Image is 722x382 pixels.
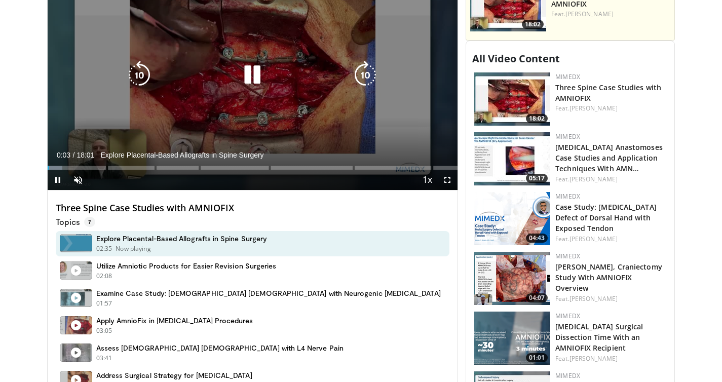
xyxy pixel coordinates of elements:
[73,151,75,159] span: /
[569,235,618,243] a: [PERSON_NAME]
[474,252,550,305] img: b3bc365c-1956-4fdf-a278-b344dfed1373.png.150x105_q85_crop-smart_upscale.png
[474,312,550,365] img: 088ec5d4-8464-444d-8e35-90e03b182837.png.150x105_q85_crop-smart_upscale.png
[472,52,560,65] span: All Video Content
[56,203,450,214] h4: Three Spine Case Studies with AMNIOFIX
[56,217,95,227] p: Topics
[474,192,550,245] img: 5b2f2c60-1a90-4d85-9dcb-5e8537f759b1.png.150x105_q85_crop-smart_upscale.png
[569,175,618,183] a: [PERSON_NAME]
[48,170,68,190] button: Pause
[555,175,666,184] div: Feat.
[77,151,94,159] span: 18:01
[96,354,112,363] p: 03:41
[569,354,618,363] a: [PERSON_NAME]
[569,104,618,112] a: [PERSON_NAME]
[551,10,670,19] div: Feat.
[555,312,580,320] a: MIMEDX
[565,10,614,18] a: [PERSON_NAME]
[96,316,253,325] h4: Apply AmnioFix in [MEDICAL_DATA] Procedures
[417,170,437,190] button: Playback Rate
[555,235,666,244] div: Feat.
[526,174,548,183] span: 05:17
[522,20,544,29] span: 18:02
[96,234,268,243] h4: Explore Placental-Based Allografts in Spine Surgery
[96,244,112,253] p: 02:35
[555,371,580,380] a: MIMEDX
[555,192,580,201] a: MIMEDX
[526,293,548,302] span: 04:07
[526,353,548,362] span: 01:01
[555,294,666,303] div: Feat.
[57,151,70,159] span: 0:03
[96,343,344,353] h4: Assess [DEMOGRAPHIC_DATA] [DEMOGRAPHIC_DATA] with L4 Nerve Pain
[96,371,252,380] h4: Address Surgical Strategy for [MEDICAL_DATA]
[474,72,550,126] img: 34c974b5-e942-4b60-b0f4-1f83c610957b.150x105_q85_crop-smart_upscale.jpg
[437,170,458,190] button: Fullscreen
[96,272,112,281] p: 02:08
[555,83,661,103] a: Three Spine Case Studies with AMNIOFIX
[474,192,550,245] a: 04:43
[96,326,112,335] p: 03:05
[555,132,580,141] a: MIMEDX
[96,289,441,298] h4: Examine Case Study: [DEMOGRAPHIC_DATA] [DEMOGRAPHIC_DATA] with Neurogenic [MEDICAL_DATA]
[555,142,663,173] a: [MEDICAL_DATA] Anastomoses Case Studies and Application Techniques With AMN…
[48,166,458,170] div: Progress Bar
[555,322,643,353] a: [MEDICAL_DATA] Surgical Dissection Time With an AMNIOFIX Recipient
[474,312,550,365] a: 01:01
[526,114,548,123] span: 18:02
[555,72,580,81] a: MIMEDX
[569,294,618,303] a: [PERSON_NAME]
[100,150,263,160] span: Explore Placental-Based Allografts in Spine Surgery
[555,202,657,233] a: Case Study: [MEDICAL_DATA] Defect of Dorsal Hand with Exposed Tendon
[555,262,662,293] a: [PERSON_NAME], Craniectomy Study With AMNIOFIX Overview
[68,170,88,190] button: Unmute
[555,104,666,113] div: Feat.
[555,354,666,363] div: Feat.
[96,299,112,308] p: 01:57
[96,261,277,271] h4: Utilize Amniotic Products for Easier Revision Surgeries
[474,132,550,185] a: 05:17
[526,234,548,243] span: 04:43
[555,252,580,260] a: MIMEDX
[474,72,550,126] a: 18:02
[112,244,151,253] p: - Now playing
[84,217,95,227] span: 7
[474,252,550,305] a: 04:07
[474,132,550,185] img: bded3279-518f-4537-ae8e-1e6d473626ab.150x105_q85_crop-smart_upscale.jpg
